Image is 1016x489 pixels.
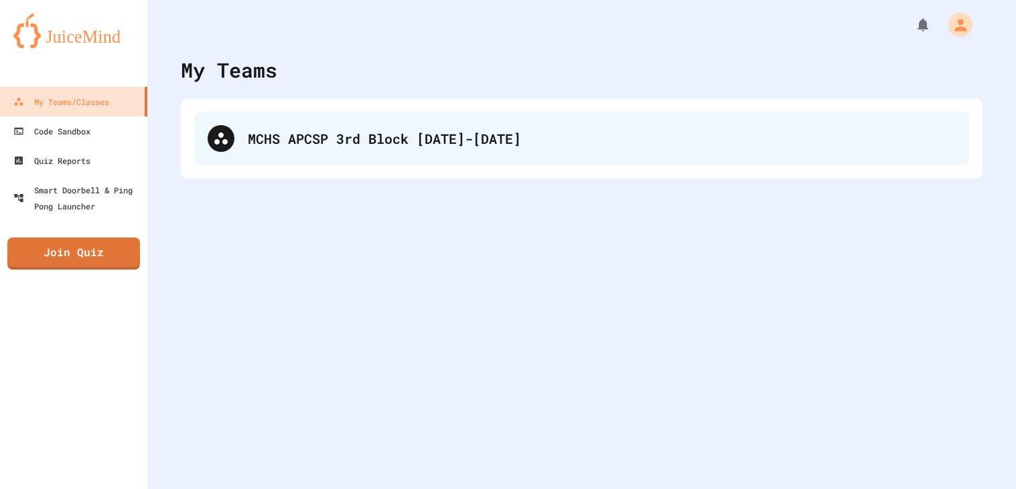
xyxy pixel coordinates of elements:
[13,153,90,169] div: Quiz Reports
[7,237,140,270] a: Join Quiz
[248,128,956,149] div: MCHS APCSP 3rd Block [DATE]-[DATE]
[13,123,90,139] div: Code Sandbox
[13,13,134,48] img: logo-orange.svg
[181,55,277,85] div: My Teams
[934,9,976,40] div: My Account
[890,13,934,36] div: My Notifications
[194,112,969,165] div: MCHS APCSP 3rd Block [DATE]-[DATE]
[13,182,142,214] div: Smart Doorbell & Ping Pong Launcher
[13,94,109,110] div: My Teams/Classes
